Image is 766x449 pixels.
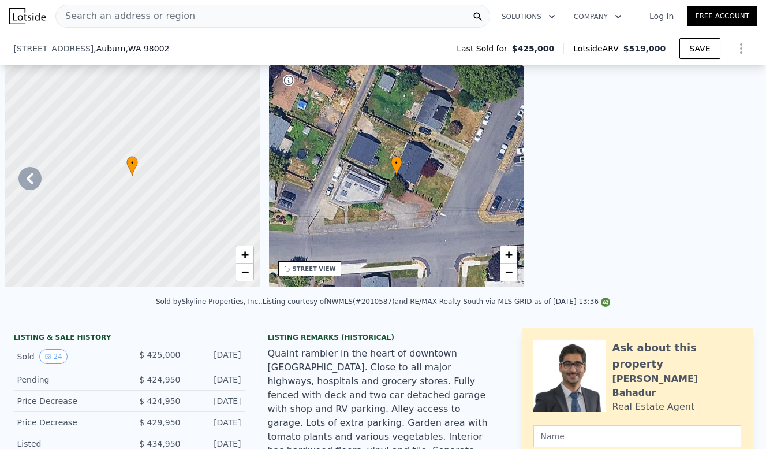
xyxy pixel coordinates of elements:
[500,246,517,264] a: Zoom in
[14,43,94,54] span: [STREET_ADDRESS]
[139,375,180,384] span: $ 424,950
[263,298,610,306] div: Listing courtesy of NWMLS (#2010587) and RE/MAX Realty South via MLS GRID as of [DATE] 13:36
[391,156,402,176] div: •
[39,349,68,364] button: View historical data
[190,349,241,364] div: [DATE]
[156,298,263,306] div: Sold by Skyline Properties, Inc. .
[612,400,695,414] div: Real Estate Agent
[679,38,720,59] button: SAVE
[492,6,565,27] button: Solutions
[500,264,517,281] a: Zoom out
[565,6,631,27] button: Company
[125,44,169,53] span: , WA 98002
[126,158,138,168] span: •
[241,247,248,262] span: +
[190,417,241,428] div: [DATE]
[512,43,555,54] span: $425,000
[190,374,241,385] div: [DATE]
[139,418,180,427] span: $ 429,950
[612,340,741,372] div: Ask about this property
[241,265,248,279] span: −
[236,264,253,281] a: Zoom out
[190,395,241,407] div: [DATE]
[126,156,138,176] div: •
[573,43,623,54] span: Lotside ARV
[14,333,245,344] div: LISTING & SALE HISTORY
[623,44,666,53] span: $519,000
[293,265,336,273] div: STREET VIEW
[236,246,253,264] a: Zoom in
[139,439,180,448] span: $ 434,950
[505,247,513,262] span: +
[9,8,46,24] img: Lotside
[139,396,180,406] span: $ 424,950
[730,37,753,60] button: Show Options
[268,333,499,342] div: Listing Remarks (Historical)
[17,417,120,428] div: Price Decrease
[17,374,120,385] div: Pending
[139,350,180,359] span: $ 425,000
[17,349,120,364] div: Sold
[601,298,610,307] img: NWMLS Logo
[457,43,512,54] span: Last Sold for
[687,6,757,26] a: Free Account
[94,43,169,54] span: , Auburn
[391,158,402,168] span: •
[612,372,741,400] div: [PERSON_NAME] Bahadur
[505,265,513,279] span: −
[56,9,195,23] span: Search an address or region
[533,425,741,447] input: Name
[17,395,120,407] div: Price Decrease
[636,10,687,22] a: Log In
